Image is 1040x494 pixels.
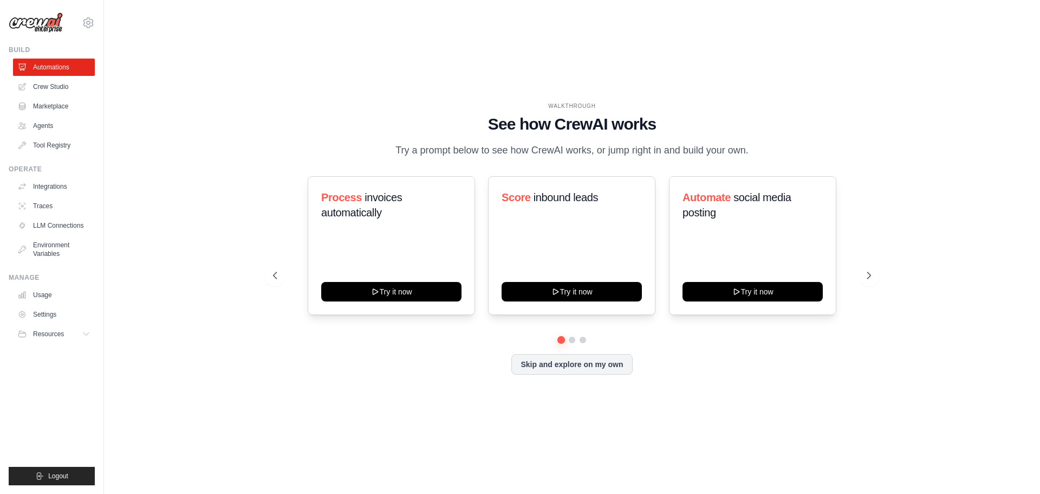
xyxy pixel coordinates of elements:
[33,330,64,338] span: Resources
[9,273,95,282] div: Manage
[13,117,95,134] a: Agents
[13,137,95,154] a: Tool Registry
[682,191,791,219] span: social media posting
[13,217,95,234] a: LLM Connections
[13,325,95,343] button: Resources
[9,467,95,485] button: Logout
[48,472,68,480] span: Logout
[13,197,95,215] a: Traces
[321,282,461,301] button: Try it now
[13,59,95,76] a: Automations
[13,78,95,95] a: Crew Studio
[13,178,95,195] a: Integrations
[9,12,63,33] img: Logo
[502,282,642,301] button: Try it now
[511,354,632,375] button: Skip and explore on my own
[502,191,531,203] span: Score
[13,286,95,304] a: Usage
[682,282,823,301] button: Try it now
[9,46,95,54] div: Build
[9,165,95,174] div: Operate
[390,143,754,158] p: Try a prompt below to see how CrewAI works, or jump right in and build your own.
[13,306,95,323] a: Settings
[321,191,362,203] span: Process
[273,102,871,110] div: WALKTHROUGH
[13,98,95,115] a: Marketplace
[13,236,95,262] a: Environment Variables
[682,191,731,203] span: Automate
[273,114,871,134] h1: See how CrewAI works
[321,191,402,219] span: invoices automatically
[534,191,598,203] span: inbound leads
